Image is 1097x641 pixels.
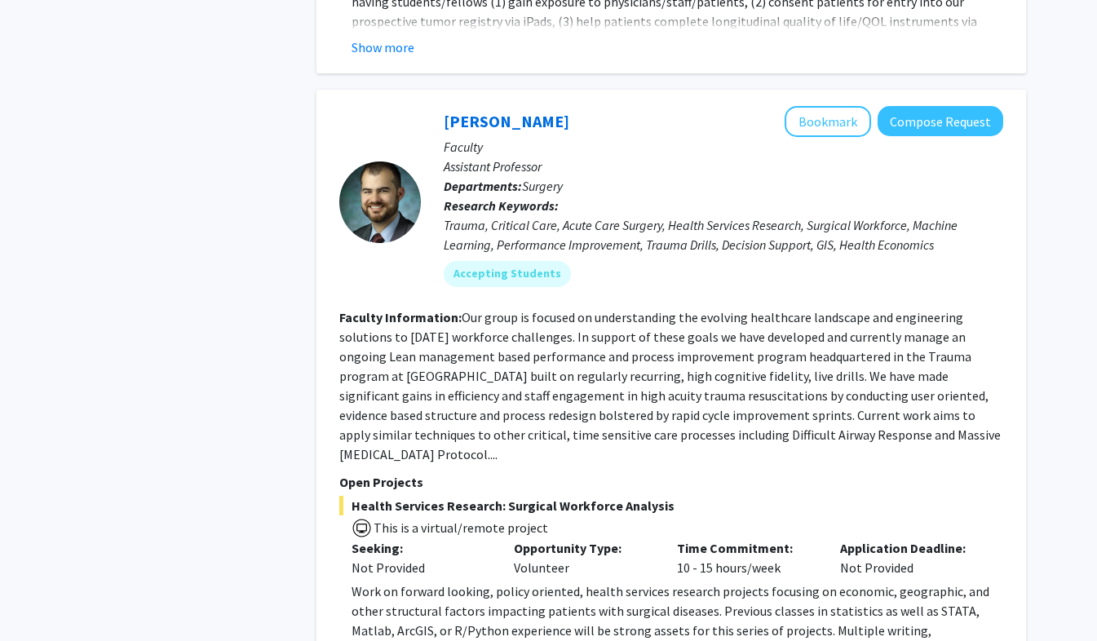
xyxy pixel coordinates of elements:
[828,538,991,577] div: Not Provided
[444,261,571,287] mat-chip: Accepting Students
[444,215,1003,254] div: Trauma, Critical Care, Acute Care Surgery, Health Services Research, Surgical Workforce, Machine ...
[785,106,871,137] button: Add Alistair Kent to Bookmarks
[444,197,559,214] b: Research Keywords:
[339,496,1003,515] span: Health Services Research: Surgical Workforce Analysis
[677,538,816,558] p: Time Commitment:
[840,538,979,558] p: Application Deadline:
[444,111,569,131] a: [PERSON_NAME]
[339,309,462,325] b: Faculty Information:
[522,178,563,194] span: Surgery
[352,558,490,577] div: Not Provided
[339,309,1001,462] fg-read-more: Our group is focused on understanding the evolving healthcare landscape and engineering solutions...
[372,519,548,536] span: This is a virtual/remote project
[352,38,414,57] button: Show more
[502,538,665,577] div: Volunteer
[339,472,1003,492] p: Open Projects
[665,538,828,577] div: 10 - 15 hours/week
[444,137,1003,157] p: Faculty
[12,568,69,629] iframe: Chat
[514,538,652,558] p: Opportunity Type:
[444,157,1003,176] p: Assistant Professor
[352,538,490,558] p: Seeking:
[878,106,1003,136] button: Compose Request to Alistair Kent
[444,178,522,194] b: Departments:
